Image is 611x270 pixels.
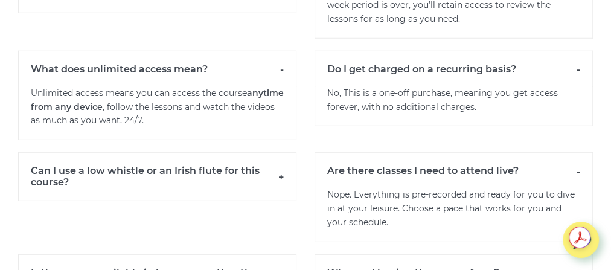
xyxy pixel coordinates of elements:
h6: Do I get charged on a recurring basis? [315,51,593,87]
h6: Are there classes I need to attend live? [315,152,593,188]
p: No, This is a one-off purchase, meaning you get access forever, with no additional charges. [315,86,593,127]
h6: What does unlimited access mean? [18,51,296,87]
h6: Can I use a low whistle or an Irish flute for this course? [18,152,296,201]
p: Unlimited access means you can access the course , follow the lessons and watch the videos as muc... [18,86,296,140]
img: chat.svg [563,222,599,252]
p: Nope. Everything is pre-recorded and ready for you to dive in at your leisure. Choose a pace that... [315,188,593,242]
strong: anytime from any device [31,88,284,112]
